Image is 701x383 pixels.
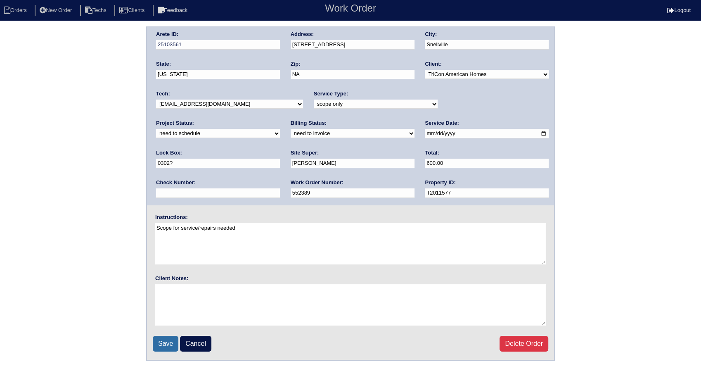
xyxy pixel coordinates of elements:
[114,5,151,16] li: Clients
[155,223,546,264] textarea: Scope for service/repairs needed
[80,7,113,13] a: Techs
[156,179,196,186] label: Check Number:
[35,7,78,13] a: New Order
[291,119,327,127] label: Billing Status:
[425,149,439,157] label: Total:
[153,5,194,16] li: Feedback
[35,5,78,16] li: New Order
[425,179,455,186] label: Property ID:
[425,60,441,68] label: Client:
[425,31,437,38] label: City:
[291,149,319,157] label: Site Super:
[156,149,182,157] label: Lock Box:
[667,7,691,13] a: Logout
[156,31,178,38] label: Arete ID:
[80,5,113,16] li: Techs
[156,119,194,127] label: Project Status:
[180,336,211,352] a: Cancel
[500,336,548,352] a: Delete Order
[156,60,171,68] label: State:
[291,31,314,38] label: Address:
[291,40,414,50] input: Enter a location
[425,119,459,127] label: Service Date:
[291,60,301,68] label: Zip:
[155,214,188,221] label: Instructions:
[156,90,170,98] label: Tech:
[291,179,343,186] label: Work Order Number:
[314,90,348,98] label: Service Type:
[114,7,151,13] a: Clients
[155,275,188,282] label: Client Notes:
[153,336,178,352] input: Save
